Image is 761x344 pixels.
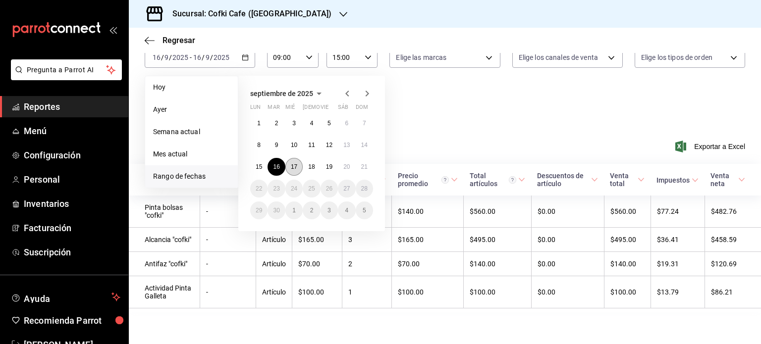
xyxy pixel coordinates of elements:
td: $100.00 [604,276,651,308]
td: $165.00 [392,228,464,252]
div: Venta total [610,172,636,188]
td: - [200,196,256,228]
abbr: 21 de septiembre de 2025 [361,163,368,170]
span: Facturación [24,221,120,235]
abbr: 15 de septiembre de 2025 [256,163,262,170]
span: Venta neta [710,172,745,188]
td: Alcancia "cofki" [129,228,200,252]
span: Rango de fechas [153,171,230,182]
button: 3 de septiembre de 2025 [285,114,303,132]
button: 4 de octubre de 2025 [338,201,355,219]
span: Configuración [24,148,120,162]
abbr: 5 de septiembre de 2025 [327,120,331,127]
span: septiembre de 2025 [250,90,313,98]
span: Elige los tipos de orden [641,52,712,62]
svg: El total artículos considera cambios de precios en los artículos así como costos adicionales por ... [509,176,516,184]
button: 4 de septiembre de 2025 [303,114,320,132]
td: $140.00 [392,196,464,228]
button: 17 de septiembre de 2025 [285,158,303,176]
span: / [202,53,205,61]
abbr: 7 de septiembre de 2025 [363,120,366,127]
td: - [200,228,256,252]
span: / [169,53,172,61]
svg: Precio promedio = Total artículos / cantidad [441,176,449,184]
button: 9 de septiembre de 2025 [268,136,285,154]
abbr: 24 de septiembre de 2025 [291,185,297,192]
abbr: viernes [321,104,328,114]
abbr: jueves [303,104,361,114]
span: Semana actual [153,127,230,137]
abbr: 5 de octubre de 2025 [363,207,366,214]
span: Regresar [163,36,195,45]
button: 16 de septiembre de 2025 [268,158,285,176]
button: Exportar a Excel [677,141,745,152]
button: 1 de octubre de 2025 [285,201,303,219]
abbr: 30 de septiembre de 2025 [273,207,279,214]
abbr: 22 de septiembre de 2025 [256,185,262,192]
span: / [210,53,213,61]
td: 1 [342,276,392,308]
td: 2 [342,252,392,276]
button: 27 de septiembre de 2025 [338,180,355,197]
span: Total artículos [470,172,525,188]
button: 28 de septiembre de 2025 [356,180,373,197]
button: 15 de septiembre de 2025 [250,158,268,176]
td: $165.00 [292,228,342,252]
span: Precio promedio [398,172,458,188]
button: 13 de septiembre de 2025 [338,136,355,154]
button: Regresar [145,36,195,45]
td: $0.00 [531,276,604,308]
td: $120.69 [705,252,761,276]
abbr: 9 de septiembre de 2025 [275,142,278,148]
button: 18 de septiembre de 2025 [303,158,320,176]
div: Descuentos de artículo [537,172,589,188]
span: Elige los canales de venta [519,52,598,62]
td: $495.00 [464,228,531,252]
td: - [200,276,256,308]
abbr: 1 de septiembre de 2025 [257,120,261,127]
td: $86.21 [705,276,761,308]
h3: Sucursal: Cofki Cafe ([GEOGRAPHIC_DATA]) [164,8,331,20]
span: Pregunta a Parrot AI [27,65,107,75]
button: 26 de septiembre de 2025 [321,180,338,197]
td: $100.00 [292,276,342,308]
input: -- [193,53,202,61]
input: -- [205,53,210,61]
td: Artículo [256,228,292,252]
span: Impuestos [656,176,699,184]
td: $140.00 [604,252,651,276]
button: 14 de septiembre de 2025 [356,136,373,154]
td: $458.59 [705,228,761,252]
span: / [161,53,164,61]
button: 12 de septiembre de 2025 [321,136,338,154]
span: Descuentos de artículo [537,172,598,188]
button: 2 de septiembre de 2025 [268,114,285,132]
button: 2 de octubre de 2025 [303,201,320,219]
input: ---- [172,53,189,61]
button: Pregunta a Parrot AI [11,59,122,80]
abbr: 11 de septiembre de 2025 [308,142,315,148]
abbr: 10 de septiembre de 2025 [291,142,297,148]
td: $13.79 [651,276,705,308]
button: 21 de septiembre de 2025 [356,158,373,176]
td: - [200,252,256,276]
abbr: 25 de septiembre de 2025 [308,185,315,192]
abbr: 27 de septiembre de 2025 [343,185,350,192]
button: 11 de septiembre de 2025 [303,136,320,154]
td: $0.00 [531,196,604,228]
button: 25 de septiembre de 2025 [303,180,320,197]
td: $495.00 [604,228,651,252]
abbr: miércoles [285,104,295,114]
button: 3 de octubre de 2025 [321,201,338,219]
td: $482.76 [705,196,761,228]
div: Venta neta [710,172,736,188]
abbr: 23 de septiembre de 2025 [273,185,279,192]
abbr: 1 de octubre de 2025 [292,207,296,214]
td: $0.00 [531,228,604,252]
span: Recomienda Parrot [24,314,120,327]
button: 20 de septiembre de 2025 [338,158,355,176]
button: 6 de septiembre de 2025 [338,114,355,132]
button: 1 de septiembre de 2025 [250,114,268,132]
td: $36.41 [651,228,705,252]
td: $0.00 [531,252,604,276]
